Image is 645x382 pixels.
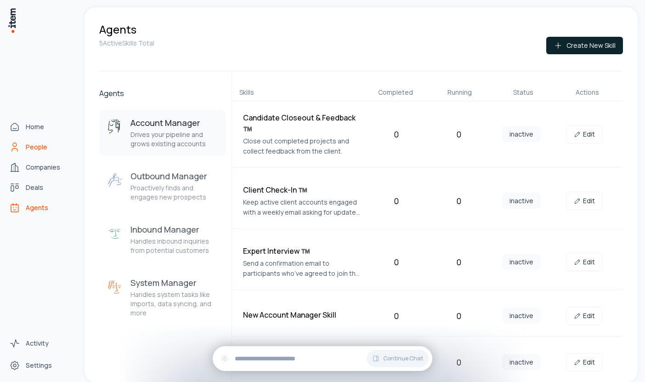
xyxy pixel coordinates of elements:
button: Continue Chat [367,350,429,367]
a: Edit [566,125,603,143]
a: Edit [566,192,603,210]
a: Edit [566,307,603,325]
div: 0 [368,194,424,207]
button: Outbound ManagerOutbound ManagerProactively finds and engages new prospects [99,163,226,209]
h3: Outbound Manager [130,171,219,182]
p: Drives your pipeline and grows existing accounts [130,130,219,148]
p: Proactively finds and engages new prospects [130,183,219,202]
h4: New Account Manager Skill [243,309,361,320]
h1: Agents [99,22,136,37]
div: 0 [431,128,487,141]
span: Home [26,122,44,131]
h3: Account Manager [130,117,219,128]
div: 0 [368,128,424,141]
span: Continue Chat [383,355,423,362]
div: Continue Chat [213,346,432,371]
div: Actions [559,88,616,97]
span: Agents [26,203,48,212]
span: Activity [26,339,49,348]
div: 0 [368,256,424,268]
div: 0 [431,256,487,268]
div: Status [495,88,552,97]
a: Edit [566,353,603,371]
div: 0 [431,356,487,369]
div: Skills [239,88,360,97]
a: Activity [6,334,75,353]
p: Handles inbound inquiries from potential customers [130,237,219,255]
button: System ManagerSystem ManagerHandles system tasks like imports, data syncing, and more [99,270,226,325]
span: inactive [502,126,541,142]
button: Account ManagerAccount ManagerDrives your pipeline and grows existing accounts [99,110,226,156]
span: inactive [502,254,541,270]
a: Settings [6,356,75,375]
p: 5 Active Skills Total [99,39,154,48]
p: Close out completed projects and collect feedback from the client. [243,136,361,156]
h4: Candidate Closeout & Feedback ™️ [243,112,361,134]
span: inactive [502,308,541,324]
img: Inbound Manager [107,226,123,242]
a: Edit [566,253,603,271]
button: Inbound ManagerInbound ManagerHandles inbound inquiries from potential customers [99,217,226,262]
a: Companies [6,158,75,177]
span: Deals [26,183,43,192]
button: Create New Skill [546,37,623,54]
h4: Client Check-In ™️ [243,184,361,195]
a: Deals [6,178,75,197]
img: Outbound Manager [107,172,123,189]
span: inactive [502,193,541,209]
div: 0 [431,194,487,207]
div: 0 [431,309,487,322]
h2: Agents [99,88,226,99]
p: Handles system tasks like imports, data syncing, and more [130,290,219,318]
h4: Expert Interview ™️ [243,245,361,257]
div: 0 [368,309,424,322]
h3: System Manager [130,277,219,288]
span: Settings [26,361,52,370]
div: Completed [367,88,424,97]
a: Agents [6,199,75,217]
p: Send a confirmation email to participants who’ve agreed to join the study, explaining next steps ... [243,258,361,279]
img: System Manager [107,279,123,296]
div: Running [431,88,487,97]
span: People [26,143,47,152]
span: inactive [502,354,541,370]
img: Account Manager [107,119,123,136]
a: Home [6,118,75,136]
h3: Inbound Manager [130,224,219,235]
a: People [6,138,75,156]
img: Item Brain Logo [7,7,17,34]
span: Companies [26,163,60,172]
p: Keep active client accounts engaged with a weekly email asking for updates or new needs. [243,197,361,217]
